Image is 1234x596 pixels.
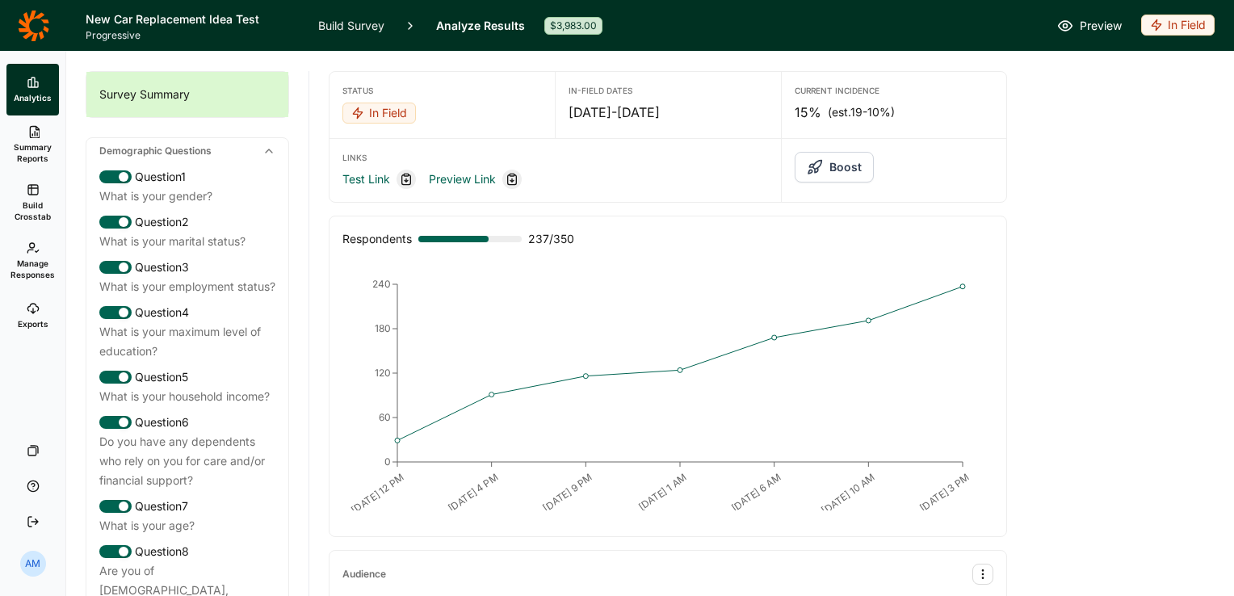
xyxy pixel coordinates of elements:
[86,10,299,29] h1: New Car Replacement Idea Test
[342,85,542,96] div: Status
[13,199,52,222] span: Build Crosstab
[99,367,275,387] div: Question 5
[569,85,767,96] div: In-Field Dates
[10,258,55,280] span: Manage Responses
[342,103,416,125] button: In Field
[528,229,574,249] span: 237 / 350
[99,516,275,535] div: What is your age?
[795,152,874,183] button: Boost
[20,551,46,577] div: AM
[375,322,391,334] tspan: 180
[349,471,406,516] text: [DATE] 12 PM
[6,232,59,290] a: Manage Responses
[502,170,522,189] div: Copy link
[636,471,689,513] text: [DATE] 1 AM
[99,232,275,251] div: What is your marital status?
[99,212,275,232] div: Question 2
[569,103,767,122] div: [DATE] - [DATE]
[375,367,391,379] tspan: 120
[99,432,275,490] div: Do you have any dependents who rely on you for care and/or financial support?
[795,103,821,122] span: 15%
[1080,16,1122,36] span: Preview
[342,170,390,189] a: Test Link
[13,141,52,164] span: Summary Reports
[6,174,59,232] a: Build Crosstab
[1141,15,1215,36] div: In Field
[917,471,972,514] text: [DATE] 3 PM
[99,303,275,322] div: Question 4
[6,290,59,342] a: Exports
[99,258,275,277] div: Question 3
[384,455,391,468] tspan: 0
[795,85,993,96] div: Current Incidence
[99,387,275,406] div: What is your household income?
[342,103,416,124] div: In Field
[429,170,496,189] a: Preview Link
[6,64,59,115] a: Analytics
[342,229,412,249] div: Respondents
[379,411,391,423] tspan: 60
[99,167,275,187] div: Question 1
[18,318,48,329] span: Exports
[397,170,416,189] div: Copy link
[86,29,299,42] span: Progressive
[544,17,602,35] div: $3,983.00
[1141,15,1215,37] button: In Field
[99,322,275,361] div: What is your maximum level of education?
[99,542,275,561] div: Question 8
[372,278,391,290] tspan: 240
[342,568,386,581] div: Audience
[99,413,275,432] div: Question 6
[342,152,768,163] div: Links
[99,187,275,206] div: What is your gender?
[972,564,993,585] button: Audience Options
[729,471,783,514] text: [DATE] 6 AM
[14,92,52,103] span: Analytics
[828,104,895,120] span: (est. 19-10% )
[99,497,275,516] div: Question 7
[6,115,59,174] a: Summary Reports
[86,138,288,164] div: Demographic Questions
[820,471,878,516] text: [DATE] 10 AM
[1057,16,1122,36] a: Preview
[540,471,594,514] text: [DATE] 9 PM
[446,471,501,514] text: [DATE] 4 PM
[99,277,275,296] div: What is your employment status?
[86,72,288,117] div: Survey Summary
